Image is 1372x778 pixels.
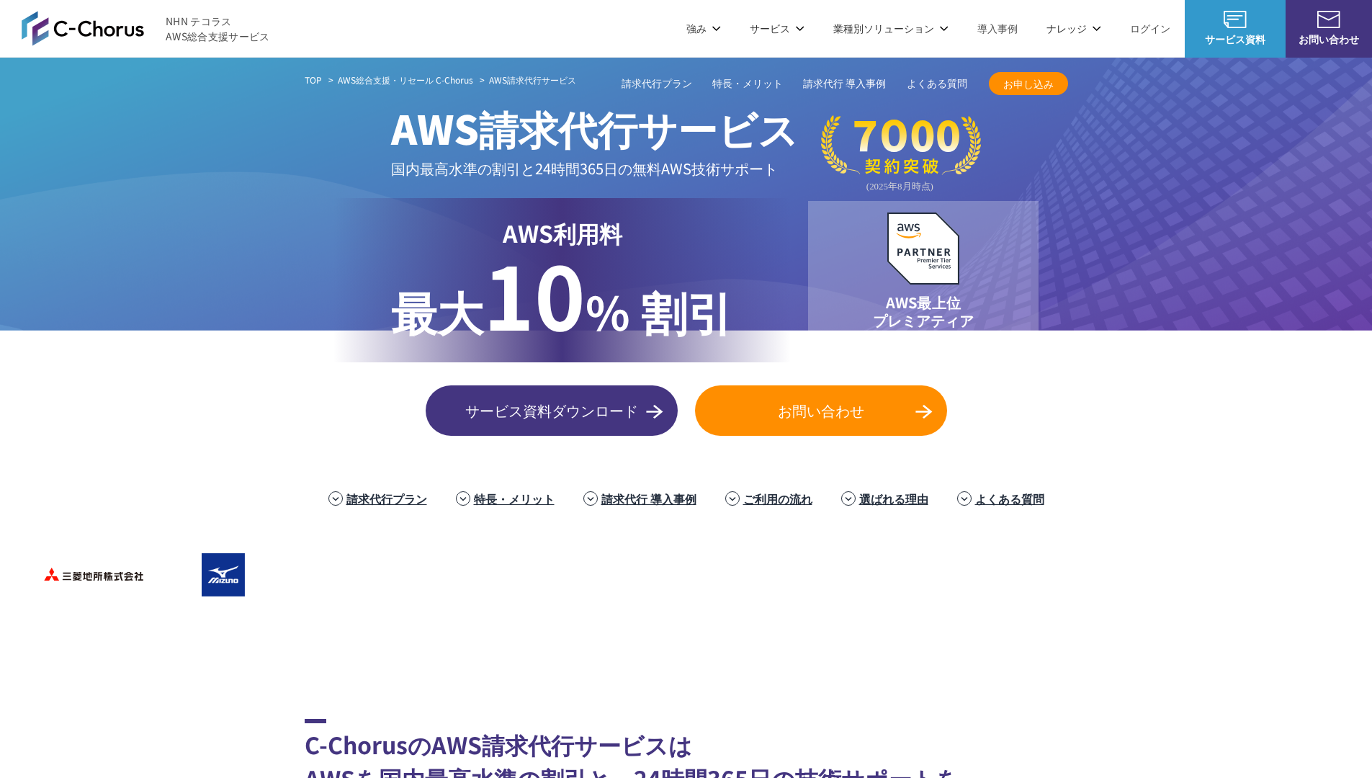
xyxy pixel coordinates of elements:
img: 日本財団 [622,618,737,676]
p: % 割引 [391,250,733,345]
a: よくある質問 [907,76,967,91]
a: サービス資料ダウンロード [426,385,678,436]
img: クリスピー・クリーム・ドーナツ [938,546,1054,604]
a: AWS総合支援・リセール C-Chorus [338,73,473,86]
a: ご利用の流れ [743,490,812,507]
span: AWS請求代行サービス [489,73,576,86]
span: AWS請求代行サービス [391,99,798,156]
img: 契約件数 [821,115,981,192]
p: サービス [750,21,804,36]
img: 東京書籍 [809,546,924,604]
p: AWS最上位 プレミアティア サービスパートナー [858,293,988,347]
img: ヤマサ醤油 [679,546,794,604]
a: 選ばれる理由 [859,490,928,507]
p: 国内最高水準の割引と 24時間365日の無料AWS技術サポート [391,156,798,180]
img: エイチーム [233,618,348,676]
span: NHN テコラス AWS総合支援サービス [166,14,270,44]
img: 慶應義塾 [751,618,866,676]
img: ファンコミュニケーションズ [103,618,218,676]
a: ログイン [1130,21,1170,36]
a: 特長・メリット [474,490,555,507]
a: 請求代行 導入事例 [601,490,696,507]
img: クリーク・アンド・リバー [362,618,477,676]
p: AWS利用料 [391,215,733,250]
a: 請求代行プラン [346,490,427,507]
a: お問い合わせ [695,385,947,436]
a: よくある質問 [975,490,1044,507]
img: 住友生命保険相互 [290,546,405,604]
img: 共同通信デジタル [1068,546,1183,604]
img: 国境なき医師団 [492,618,607,676]
span: お問い合わせ [1286,32,1372,47]
img: フジモトHD [420,546,535,604]
img: ミズノ [161,546,276,604]
img: AWS総合支援サービス C-Chorus [22,11,144,45]
img: お問い合わせ [1317,11,1340,28]
img: エアトリ [550,546,665,604]
span: サービス資料ダウンロード [426,400,678,421]
img: 三菱地所 [31,546,146,604]
span: お問い合わせ [695,400,947,421]
img: 一橋大学 [1010,618,1126,676]
p: ナレッジ [1046,21,1101,36]
span: お申し込み [989,76,1068,91]
img: 早稲田大学 [881,618,996,676]
img: 大阪工業大学 [1140,618,1255,676]
img: AWSプレミアティアサービスパートナー [887,213,959,285]
a: 請求代行プラン [622,76,692,91]
a: TOP [305,73,322,86]
a: 導入事例 [977,21,1018,36]
p: 業種別ソリューション [833,21,949,36]
span: 10 [483,231,586,356]
a: お申し込み [989,72,1068,95]
span: サービス資料 [1185,32,1286,47]
img: まぐまぐ [1198,546,1313,604]
a: AWS総合支援サービス C-Chorus NHN テコラスAWS総合支援サービス [22,11,270,45]
p: 強み [686,21,721,36]
a: 請求代行 導入事例 [803,76,887,91]
img: AWS総合支援サービス C-Chorus サービス資料 [1224,11,1247,28]
span: 最大 [391,277,483,344]
a: 特長・メリット [712,76,783,91]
